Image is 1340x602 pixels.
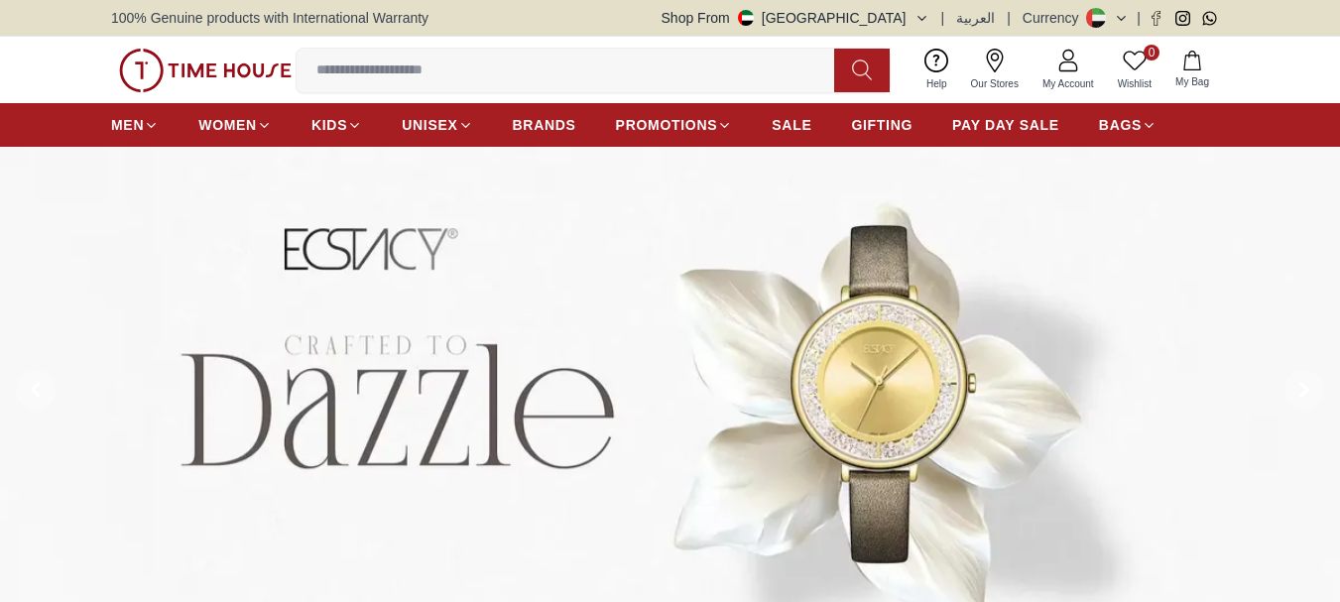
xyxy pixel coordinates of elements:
span: Wishlist [1110,76,1159,91]
div: Currency [1023,8,1087,28]
span: My Account [1035,76,1102,91]
a: Our Stores [959,45,1031,95]
a: UNISEX [402,107,472,143]
a: BRANDS [513,107,576,143]
img: United Arab Emirates [738,10,754,26]
span: PROMOTIONS [616,115,718,135]
a: SALE [772,107,811,143]
a: Help [914,45,959,95]
a: BAGS [1099,107,1157,143]
a: PAY DAY SALE [952,107,1059,143]
a: Facebook [1149,11,1163,26]
span: BRANDS [513,115,576,135]
span: My Bag [1167,74,1217,89]
button: العربية [956,8,995,28]
span: KIDS [311,115,347,135]
a: KIDS [311,107,362,143]
a: GIFTING [851,107,913,143]
a: Instagram [1175,11,1190,26]
span: 100% Genuine products with International Warranty [111,8,428,28]
span: Help [918,76,955,91]
span: GIFTING [851,115,913,135]
span: Our Stores [963,76,1027,91]
a: MEN [111,107,159,143]
span: 0 [1144,45,1159,60]
span: BAGS [1099,115,1142,135]
span: MEN [111,115,144,135]
img: ... [119,49,292,92]
a: WOMEN [198,107,272,143]
span: | [941,8,945,28]
a: Whatsapp [1202,11,1217,26]
button: My Bag [1163,47,1221,93]
span: PAY DAY SALE [952,115,1059,135]
a: 0Wishlist [1106,45,1163,95]
a: PROMOTIONS [616,107,733,143]
span: | [1007,8,1011,28]
span: WOMEN [198,115,257,135]
span: UNISEX [402,115,457,135]
span: | [1137,8,1141,28]
button: Shop From[GEOGRAPHIC_DATA] [662,8,929,28]
span: SALE [772,115,811,135]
